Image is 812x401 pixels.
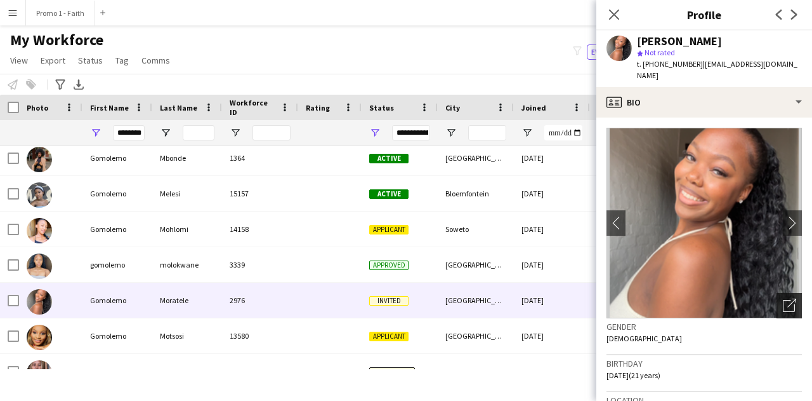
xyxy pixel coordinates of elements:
[521,127,533,139] button: Open Filter Menu
[445,103,460,112] span: City
[230,98,275,117] span: Workforce ID
[544,125,582,140] input: Joined Filter Input
[230,127,241,139] button: Open Filter Menu
[115,55,129,66] span: Tag
[110,52,134,69] a: Tag
[606,370,660,380] span: [DATE] (21 years)
[252,125,291,140] input: Workforce ID Filter Input
[369,367,415,377] span: In progress
[645,48,675,57] span: Not rated
[438,283,514,318] div: [GEOGRAPHIC_DATA]
[438,247,514,282] div: [GEOGRAPHIC_DATA]
[82,318,152,353] div: Gomolemo
[306,103,330,112] span: Rating
[27,289,52,315] img: Gomolemo Moratele
[445,127,457,139] button: Open Filter Menu
[369,127,381,139] button: Open Filter Menu
[90,103,129,112] span: First Name
[78,55,103,66] span: Status
[514,247,590,282] div: [DATE]
[369,225,409,234] span: Applicant
[36,52,70,69] a: Export
[369,332,409,341] span: Applicant
[27,325,52,350] img: Gomolemo Motsosi
[160,127,171,139] button: Open Filter Menu
[514,176,590,211] div: [DATE]
[27,254,52,279] img: gomolemo molokwane
[606,334,682,343] span: [DEMOGRAPHIC_DATA]
[596,87,812,118] div: Bio
[82,283,152,318] div: Gomolemo
[90,127,101,139] button: Open Filter Menu
[5,52,33,69] a: View
[590,140,666,175] div: 97 days
[41,55,65,66] span: Export
[152,247,222,282] div: molokwane
[637,59,797,80] span: | [EMAIL_ADDRESS][DOMAIN_NAME]
[27,103,48,112] span: Photo
[82,247,152,282] div: gomolemo
[152,283,222,318] div: Moratele
[369,154,409,163] span: Active
[468,125,506,140] input: City Filter Input
[587,44,654,60] button: Everyone11,185
[152,212,222,247] div: Mohlomi
[514,212,590,247] div: [DATE]
[222,176,298,211] div: 15157
[113,125,145,140] input: First Name Filter Input
[521,103,546,112] span: Joined
[222,212,298,247] div: 14158
[590,283,666,318] div: 4 days
[776,293,802,318] div: Open photos pop-in
[514,354,590,389] div: [DATE]
[183,125,214,140] input: Last Name Filter Input
[160,103,197,112] span: Last Name
[73,52,108,69] a: Status
[637,59,703,69] span: t. [PHONE_NUMBER]
[222,318,298,353] div: 13580
[27,182,52,208] img: Gomolemo Melesi
[438,212,514,247] div: Soweto
[606,321,802,332] h3: Gender
[596,6,812,23] h3: Profile
[26,1,95,25] button: Promo 1 - Faith
[514,140,590,175] div: [DATE]
[606,358,802,369] h3: Birthday
[82,212,152,247] div: Gomolemo
[514,318,590,353] div: [DATE]
[369,189,409,199] span: Active
[27,360,52,386] img: Gomolemo Ndlovu
[369,103,394,112] span: Status
[222,354,298,389] div: 7749
[82,140,152,175] div: Gomolemo
[10,55,28,66] span: View
[637,36,722,47] div: [PERSON_NAME]
[369,296,409,306] span: Invited
[82,354,152,389] div: Gomolemo
[27,147,52,172] img: Gomolemo Mbonde
[152,318,222,353] div: Motsosi
[82,176,152,211] div: Gomolemo
[438,176,514,211] div: Bloemfontein
[222,140,298,175] div: 1364
[438,354,514,389] div: Diepkloof
[27,218,52,243] img: Gomolemo Mohlomi
[590,176,666,211] div: 24 days
[141,55,170,66] span: Comms
[136,52,175,69] a: Comms
[71,77,86,92] app-action-btn: Export XLSX
[152,354,222,389] div: Ndlovu
[606,128,802,318] img: Crew avatar or photo
[10,31,103,50] span: My Workforce
[53,77,68,92] app-action-btn: Advanced filters
[369,261,409,270] span: Approved
[152,140,222,175] div: Mbonde
[222,247,298,282] div: 3339
[438,140,514,175] div: [GEOGRAPHIC_DATA]
[222,283,298,318] div: 2976
[152,176,222,211] div: Melesi
[438,318,514,353] div: [GEOGRAPHIC_DATA]
[514,283,590,318] div: [DATE]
